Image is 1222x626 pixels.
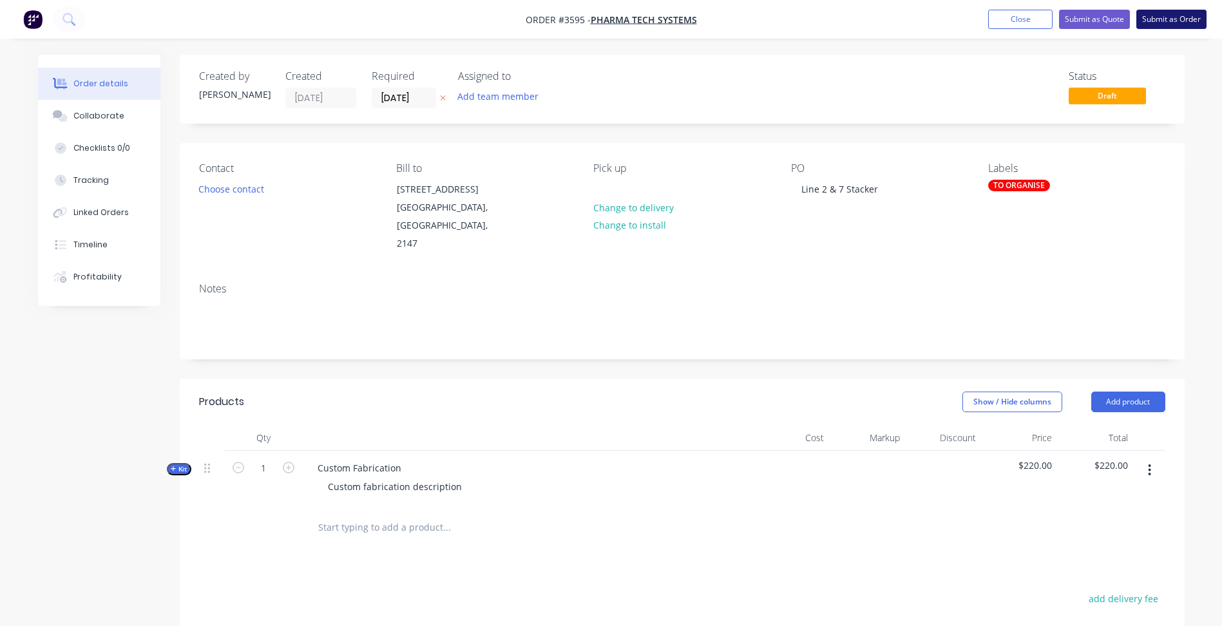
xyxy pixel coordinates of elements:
button: Submit as Quote [1059,10,1130,29]
div: Discount [905,425,981,451]
button: Add team member [450,88,545,105]
div: Custom Fabrication [307,459,412,477]
span: Kit [171,464,187,474]
span: Order #3595 - [526,14,591,26]
button: Profitability [38,261,160,293]
div: Cost [753,425,829,451]
div: [PERSON_NAME] [199,88,270,101]
div: Assigned to [458,70,587,82]
button: add delivery fee [1082,590,1165,607]
div: Products [199,394,244,410]
button: Checklists 0/0 [38,132,160,164]
button: Close [988,10,1053,29]
span: $220.00 [986,459,1052,472]
input: Start typing to add a product... [318,515,575,540]
button: Add team member [458,88,546,105]
div: Total [1057,425,1133,451]
button: Timeline [38,229,160,261]
div: Checklists 0/0 [73,142,130,154]
div: PO [791,162,968,175]
button: Order details [38,68,160,100]
div: Markup [829,425,905,451]
div: Linked Orders [73,207,129,218]
button: Show / Hide columns [962,392,1062,412]
div: [STREET_ADDRESS][GEOGRAPHIC_DATA], [GEOGRAPHIC_DATA], 2147 [386,180,515,253]
div: Custom fabrication description [318,477,472,496]
div: [GEOGRAPHIC_DATA], [GEOGRAPHIC_DATA], 2147 [397,198,504,252]
button: Submit as Order [1136,10,1207,29]
div: Pick up [593,162,770,175]
div: Timeline [73,239,108,251]
div: Collaborate [73,110,124,122]
div: Qty [225,425,302,451]
div: Order details [73,78,128,90]
button: Add product [1091,392,1165,412]
button: Collaborate [38,100,160,132]
a: Pharma Tech Systems [591,14,697,26]
button: Linked Orders [38,196,160,229]
button: Tracking [38,164,160,196]
button: Kit [167,463,191,475]
div: Created [285,70,356,82]
div: Required [372,70,443,82]
div: [STREET_ADDRESS] [397,180,504,198]
button: Change to delivery [586,198,680,216]
button: Change to install [586,216,673,234]
span: Draft [1069,88,1146,104]
div: Created by [199,70,270,82]
button: Choose contact [191,180,271,197]
div: Contact [199,162,376,175]
img: Factory [23,10,43,29]
div: Status [1069,70,1165,82]
div: Bill to [396,162,573,175]
div: Profitability [73,271,122,283]
div: Labels [988,162,1165,175]
div: Line 2 & 7 Stacker [791,180,888,198]
span: $220.00 [1062,459,1128,472]
div: Tracking [73,175,109,186]
div: TO ORGANISE [988,180,1050,191]
div: Price [981,425,1057,451]
div: Notes [199,283,1165,295]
